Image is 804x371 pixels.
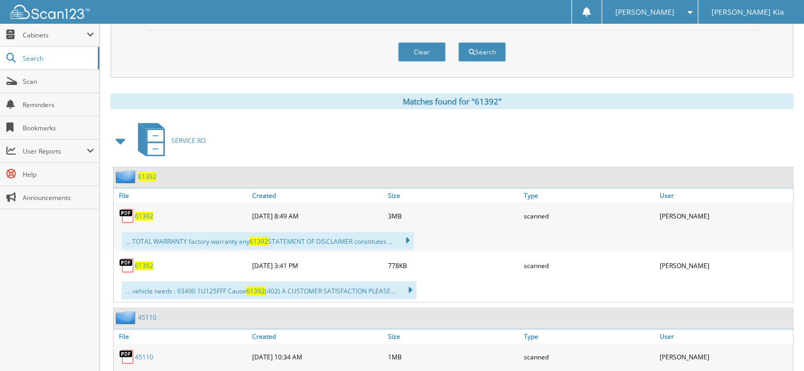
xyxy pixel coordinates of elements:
[385,188,521,203] a: Size
[114,188,249,203] a: File
[135,261,153,270] a: 61392
[23,123,94,132] span: Bookmarks
[110,93,793,109] div: Matches found for "61392"
[23,100,94,109] span: Reminders
[135,212,153,221] a: 61392
[114,329,249,344] a: File
[122,232,414,250] div: ... TOTAL WARRANTY factory warranty any STATEMENT OF DISCLAIMER constitutes ...
[521,255,657,276] div: scanned
[249,205,385,226] div: [DATE] 8:49 AM
[385,346,521,367] div: 1MB
[521,346,657,367] div: scanned
[249,329,385,344] a: Created
[657,329,793,344] a: User
[23,147,87,156] span: User Reports
[119,258,135,273] img: PDF.png
[521,188,657,203] a: Type
[657,255,793,276] div: [PERSON_NAME]
[711,9,784,15] span: [PERSON_NAME] Kia
[657,188,793,203] a: User
[23,54,93,63] span: Search
[521,205,657,226] div: scanned
[23,193,94,202] span: Announcements
[119,208,135,224] img: PDF.png
[135,353,153,362] a: 45110
[458,42,506,62] button: Search
[615,9,674,15] span: [PERSON_NAME]
[385,255,521,276] div: 778KB
[132,120,206,161] a: SERVICE RO
[23,31,87,40] span: Cabinets
[171,136,206,145] span: SERVICE RO
[138,313,156,322] a: 45110
[23,77,94,86] span: Scan
[122,281,417,299] div: ... vehicle needs : 93490 1U125FFF Cause (402) A CUSTOMER SATISFACTION PLEASE...
[249,188,385,203] a: Created
[385,205,521,226] div: 3MB
[657,346,793,367] div: [PERSON_NAME]
[385,329,521,344] a: Size
[398,42,446,62] button: Clear
[751,320,804,371] iframe: Chat Widget
[116,311,138,324] img: folder2.png
[246,287,265,296] span: 61392
[138,172,156,181] a: 61392
[657,205,793,226] div: [PERSON_NAME]
[116,170,138,183] img: folder2.png
[23,170,94,179] span: Help
[521,329,657,344] a: Type
[249,255,385,276] div: [DATE] 3:41 PM
[11,5,90,19] img: scan123-logo-white.svg
[119,349,135,365] img: PDF.png
[249,346,385,367] div: [DATE] 10:34 AM
[249,237,268,246] span: 61392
